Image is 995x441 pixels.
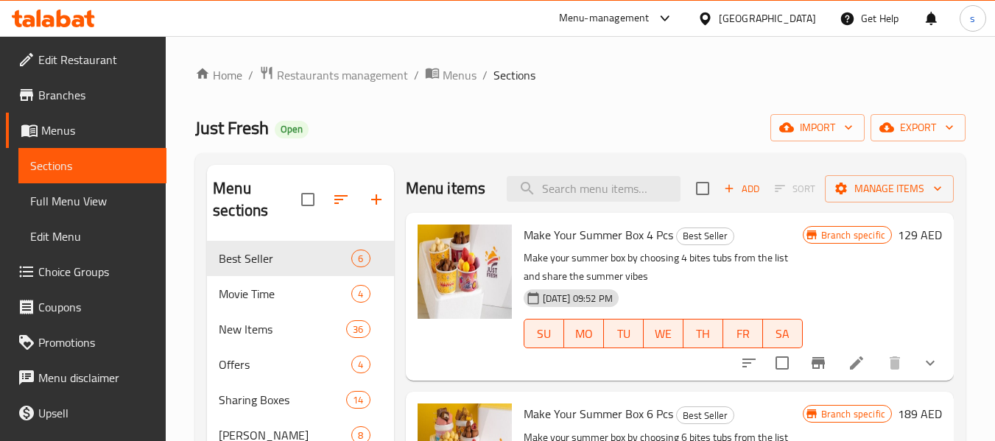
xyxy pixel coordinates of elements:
span: Menus [41,121,155,139]
span: WE [650,323,678,345]
span: Select section first [765,177,825,200]
span: Add [722,180,762,197]
span: Branch specific [815,228,891,242]
span: Just Fresh [195,111,269,144]
span: 36 [347,322,369,336]
span: Make Your Summer Box 4 Pcs [524,224,673,246]
div: Best Seller6 [207,241,393,276]
span: Promotions [38,334,155,351]
div: New Items36 [207,311,393,347]
span: Sections [30,157,155,174]
p: Make your summer box by choosing 4 bites tubs from the list and share the summer vibes [524,249,803,286]
a: Coupons [6,289,166,325]
button: Manage items [825,175,954,202]
a: Full Menu View [18,183,166,219]
span: Menus [443,66,477,84]
a: Menu disclaimer [6,360,166,395]
span: Edit Restaurant [38,51,155,68]
span: Branch specific [815,407,891,421]
span: 14 [347,393,369,407]
h6: 129 AED [898,225,942,245]
button: Add [718,177,765,200]
a: Upsell [6,395,166,431]
div: [GEOGRAPHIC_DATA] [719,10,816,27]
span: Open [275,123,309,135]
span: Make Your Summer Box 6 Pcs [524,403,673,425]
a: Home [195,66,242,84]
button: export [871,114,966,141]
button: SU [524,319,564,348]
span: 6 [352,252,369,266]
a: Choice Groups [6,254,166,289]
span: New Items [219,320,346,338]
button: SA [763,319,803,348]
div: items [351,285,370,303]
div: items [346,391,370,409]
span: Select section [687,173,718,204]
button: FR [723,319,763,348]
span: Sharing Boxes [219,391,346,409]
span: export [882,119,954,137]
span: Branches [38,86,155,104]
div: items [351,250,370,267]
input: search [507,176,681,202]
div: Sharing Boxes14 [207,382,393,417]
img: Make Your Summer Box 4 Pcs [418,225,512,319]
svg: Show Choices [921,354,939,372]
div: Movie Time4 [207,276,393,311]
a: Sections [18,148,166,183]
button: Add section [359,182,394,217]
span: Select to update [767,347,798,378]
span: import [782,119,853,137]
div: items [351,356,370,373]
a: Restaurants management [259,66,408,85]
span: TU [610,323,638,345]
a: Edit menu item [848,354,865,372]
a: Edit Menu [18,219,166,254]
div: items [346,320,370,338]
span: [DATE] 09:52 PM [537,292,619,306]
span: SU [530,323,558,345]
button: TU [604,319,644,348]
div: Best Seller [676,227,734,245]
div: Movie Time [219,285,351,303]
h2: Menu sections [213,177,300,222]
span: Offers [219,356,351,373]
nav: breadcrumb [195,66,966,85]
span: SA [769,323,797,345]
span: s [970,10,975,27]
h6: 189 AED [898,403,942,424]
span: FR [729,323,757,345]
li: / [248,66,253,84]
span: Select all sections [292,184,323,215]
span: Best Seller [677,407,734,424]
button: delete [877,345,913,381]
a: Branches [6,77,166,113]
li: / [414,66,419,84]
button: Branch-specific-item [801,345,836,381]
button: sort-choices [731,345,767,381]
span: Choice Groups [38,263,155,281]
span: Best Seller [219,250,351,267]
span: 4 [352,358,369,372]
span: MO [570,323,598,345]
span: Edit Menu [30,227,155,245]
button: import [770,114,865,141]
button: MO [564,319,604,348]
span: Restaurants management [277,66,408,84]
div: Open [275,121,309,138]
button: TH [683,319,723,348]
span: Coupons [38,298,155,316]
span: Sections [493,66,535,84]
a: Promotions [6,325,166,360]
a: Menus [6,113,166,148]
button: WE [644,319,683,348]
span: Upsell [38,404,155,422]
span: Best Seller [677,227,734,244]
span: Add item [718,177,765,200]
li: / [482,66,488,84]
